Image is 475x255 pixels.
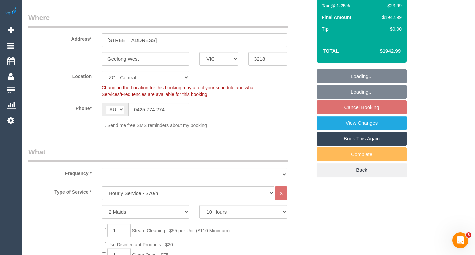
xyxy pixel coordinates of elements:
[317,132,407,146] a: Book This Again
[23,71,97,80] label: Location
[128,103,189,116] input: Phone*
[360,48,401,54] h4: $1942.99
[28,147,288,162] legend: What
[380,26,402,32] div: $0.00
[102,85,255,97] span: Changing the Location for this booking may affect your schedule and what Services/Frequencies are...
[23,168,97,177] label: Frequency *
[380,2,402,9] div: $23.99
[452,232,468,248] iframe: Intercom live chat
[4,7,17,16] img: Automaid Logo
[23,33,97,42] label: Address*
[28,13,288,28] legend: Where
[23,103,97,112] label: Phone*
[323,48,339,54] strong: Total
[23,186,97,195] label: Type of Service *
[380,14,402,21] div: $1942.99
[322,2,350,9] label: Tax @ 1.25%
[102,52,189,66] input: Suburb*
[466,232,471,238] span: 3
[132,228,230,233] span: Steam Cleaning - $55 per Unit ($110 Minimum)
[317,163,407,177] a: Back
[107,123,207,128] span: Send me free SMS reminders about my booking
[107,242,173,247] span: Use Disinfectant Products - $20
[317,116,407,130] a: View Changes
[322,26,329,32] label: Tip
[248,52,287,66] input: Post Code*
[322,14,351,21] label: Final Amount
